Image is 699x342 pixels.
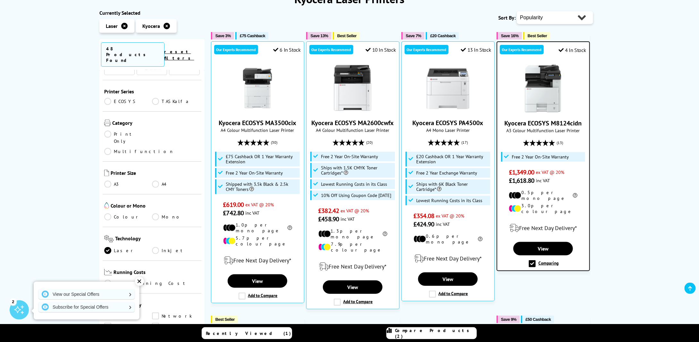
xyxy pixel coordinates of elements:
li: 5.7p per colour page [223,235,292,247]
span: 10% Off Using Coupon Code [DATE] [321,193,391,198]
a: View [323,280,383,294]
a: View [418,272,478,286]
li: 0.6p per mono page [414,233,483,245]
span: Free 2 Year On-Site Warranty [226,170,283,175]
a: View [513,242,573,255]
a: Print Only [104,131,152,145]
a: ECOSYS [104,98,152,105]
span: £619.00 [223,201,244,209]
a: Inkjet [152,247,200,254]
span: (20) [366,136,373,149]
span: ex VAT @ 20% [436,213,464,219]
a: Kyocera ECOSYS MA2600cwfx [312,119,394,127]
span: Colour or Mono [111,202,200,210]
button: Save 9% [497,316,520,323]
div: modal_delivery [215,252,301,269]
li: 1.3p per mono page [318,228,387,240]
label: Add to Compare [334,299,373,306]
img: Category [104,120,111,126]
button: Save 3% [211,32,234,39]
span: inc VAT [436,221,450,227]
a: View our Special Offers [38,289,135,299]
a: Wi-Fi Direct [152,323,200,330]
div: modal_delivery [501,219,586,237]
li: 1.0p per mono page [223,222,292,234]
span: Save 16% [501,33,519,38]
div: Our Experts Recommend [405,45,449,54]
a: Kyocera ECOSYS PA4500x [424,107,472,114]
label: Comparing [529,260,559,267]
span: (13) [557,137,563,149]
li: 7.9p per colour page [318,241,387,253]
button: Save 7% [401,32,425,39]
span: Kyocera [142,23,160,29]
span: Category [112,120,200,127]
span: Shipped with 3.5k Black & 2.5k CMY Toners [226,182,298,192]
span: Compare Products (2) [395,328,476,339]
span: A3 Colour Multifunction Laser Printer [501,127,586,133]
div: modal_delivery [310,258,396,276]
span: Free 2 Year On-Site Warranty [512,154,569,159]
span: (17) [462,136,468,149]
span: £20 Cashback [430,33,456,38]
img: Colour or Mono [104,202,109,209]
span: Save 13% [311,33,328,38]
div: 2 [10,298,17,305]
img: Running Costs [104,269,112,276]
span: £75 Cashback [240,33,265,38]
a: Kyocera ECOSYS M8124cidn [519,107,567,114]
button: £50 Cashback [521,316,554,323]
a: Mono [152,213,200,220]
span: £1,349.00 [509,168,534,176]
span: Ships with 6K Black Toner Cartridge* [416,182,489,192]
div: 10 In Stock [366,47,396,53]
a: Colour [104,213,152,220]
label: Add to Compare [429,291,468,298]
span: £50 Cashback [526,317,551,322]
span: £382.42 [318,207,339,215]
a: Wireless [104,323,152,330]
a: Subscribe for Special Offers [38,302,135,312]
span: Laser [106,23,118,29]
div: Our Experts Recommend [500,45,544,54]
img: Kyocera ECOSYS MA2600cwfx [329,64,377,112]
img: Technology [104,235,114,243]
span: Free 2 Year On-Site Warranty [321,154,378,159]
span: A4 Mono Laser Printer [405,127,491,133]
span: Free 2 Year Exchange Warranty [416,170,477,175]
span: £354.08 [414,212,434,220]
div: ✕ [135,277,144,286]
a: Kyocera ECOSYS PA4500x [413,119,484,127]
a: Low Running Cost [104,280,200,287]
a: Recently Viewed (1) [202,327,292,339]
span: Lowest Running Costs in its Class [321,182,387,187]
span: £75 Cashback OR 1 Year Warranty Extension [226,154,298,164]
a: Laser [104,247,152,254]
span: A4 Colour Multifunction Laser Printer [310,127,396,133]
span: £458.90 [318,215,339,223]
span: inc VAT [341,216,355,222]
a: A3 [104,181,152,188]
span: ex VAT @ 20% [536,169,564,175]
img: Printer Size [104,170,109,176]
a: Multifunction [104,148,174,155]
span: Recently Viewed (1) [206,330,291,336]
button: £20 Cashback [426,32,459,39]
span: £20 Cashback OR 1 Year Warranty Extension [416,154,489,164]
a: reset filters [164,49,194,61]
span: Running Costs [114,269,200,277]
span: Best Seller [215,317,235,322]
a: A4 [152,181,200,188]
span: Printer Size [111,170,200,177]
span: 48 Products Found [101,42,164,67]
div: Our Experts Recommend [309,45,353,54]
button: Save 13% [306,32,332,39]
span: Ships with 1.5K CMYK Toner Cartridges* [321,165,393,175]
span: inc VAT [536,177,550,184]
a: TASKalfa [152,98,200,105]
span: ex VAT @ 20% [245,201,274,208]
span: Best Seller [337,33,357,38]
li: 0.5p per mono page [509,190,577,201]
img: Kyocera ECOSYS M8124cidn [519,64,567,113]
a: Kyocera ECOSYS M8124cidn [505,119,582,127]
